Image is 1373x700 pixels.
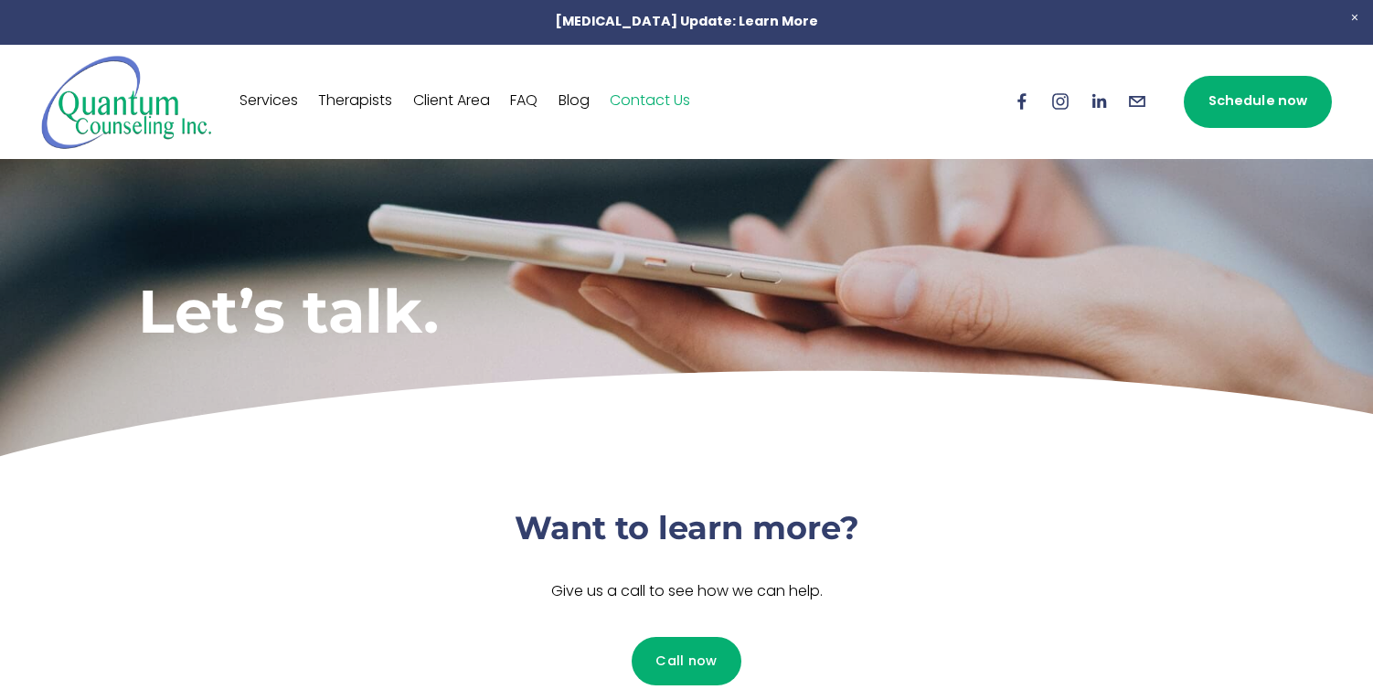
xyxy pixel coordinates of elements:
[1184,76,1332,128] a: Schedule now
[412,507,961,550] h3: Want to learn more?
[412,579,961,606] p: Give us a call to see how we can help.
[1089,91,1109,111] a: LinkedIn
[318,87,392,116] a: Therapists
[559,87,590,116] a: Blog
[1012,91,1032,111] a: Facebook
[510,87,537,116] a: FAQ
[41,54,212,150] img: Quantum Counseling Inc. | Change starts here.
[1050,91,1070,111] a: Instagram
[413,87,490,116] a: Client Area
[239,87,298,116] a: Services
[610,87,690,116] a: Contact Us
[138,274,961,347] h1: Let’s talk.
[632,637,742,685] a: Call now
[1127,91,1147,111] a: info@quantumcounselinginc.com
